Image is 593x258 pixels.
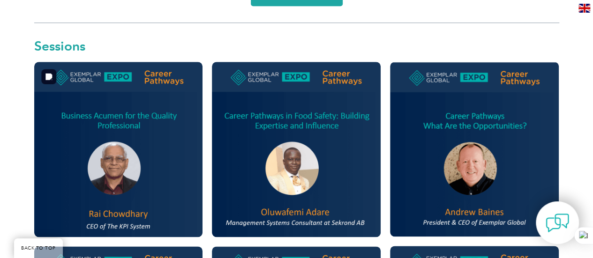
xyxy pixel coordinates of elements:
[390,62,559,236] img: andrew
[34,62,203,236] img: Rai
[14,238,63,258] a: BACK TO TOP
[578,4,590,13] img: en
[34,39,559,52] h2: Sessions
[546,211,569,235] img: contact-chat.png
[212,62,381,236] img: Oluwafemi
